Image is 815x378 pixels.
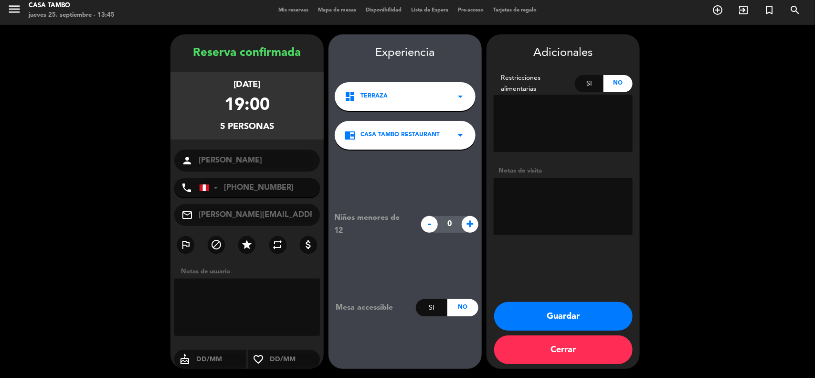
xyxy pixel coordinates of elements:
div: 5 personas [220,120,274,134]
i: star [241,239,253,250]
div: Notas de usuario [176,267,324,277]
button: Cerrar [494,335,633,364]
i: phone [181,182,192,194]
input: DD/MM [269,354,320,366]
i: person [181,155,193,166]
i: add_circle_outline [712,4,723,16]
div: Si [575,75,604,92]
div: No [447,299,478,316]
div: Si [416,299,447,316]
div: Mesa accessible [328,302,416,314]
div: 19:00 [224,92,270,120]
span: Terraza [360,92,388,101]
i: mail_outline [181,209,193,221]
div: Reserva confirmada [170,44,324,63]
span: Lista de Espera [406,8,453,13]
span: Mapa de mesas [313,8,361,13]
button: Guardar [494,302,633,331]
i: favorite_border [248,354,269,365]
i: menu [7,2,21,16]
div: [DATE] [234,78,261,92]
i: repeat [272,239,284,250]
span: Tarjetas de regalo [488,8,541,13]
span: Pre-acceso [453,8,488,13]
i: search [789,4,801,16]
div: Notas de visita [494,166,633,176]
span: - [421,216,438,233]
input: DD/MM [195,354,246,366]
i: outlined_flag [180,239,191,250]
div: Experiencia [328,44,482,63]
i: arrow_drop_down [455,130,466,141]
div: Peru (Perú): +51 [200,179,222,197]
button: menu [7,2,21,20]
i: chrome_reader_mode [344,130,356,141]
div: No [603,75,633,92]
i: turned_in_not [763,4,775,16]
i: exit_to_app [738,4,749,16]
span: Casa Tambo Restaurant [360,130,440,140]
div: Adicionales [494,44,633,63]
span: + [462,216,478,233]
div: Casa Tambo [29,1,115,11]
i: dashboard [344,91,356,102]
div: Restricciones alimentarias [494,73,575,95]
i: attach_money [303,239,314,250]
i: arrow_drop_down [455,91,466,102]
div: Niños menores de 12 [327,212,416,237]
i: cake [174,354,195,365]
div: jueves 25. septiembre - 13:45 [29,11,115,20]
i: block [211,239,222,250]
span: Mis reservas [274,8,313,13]
span: Disponibilidad [361,8,406,13]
